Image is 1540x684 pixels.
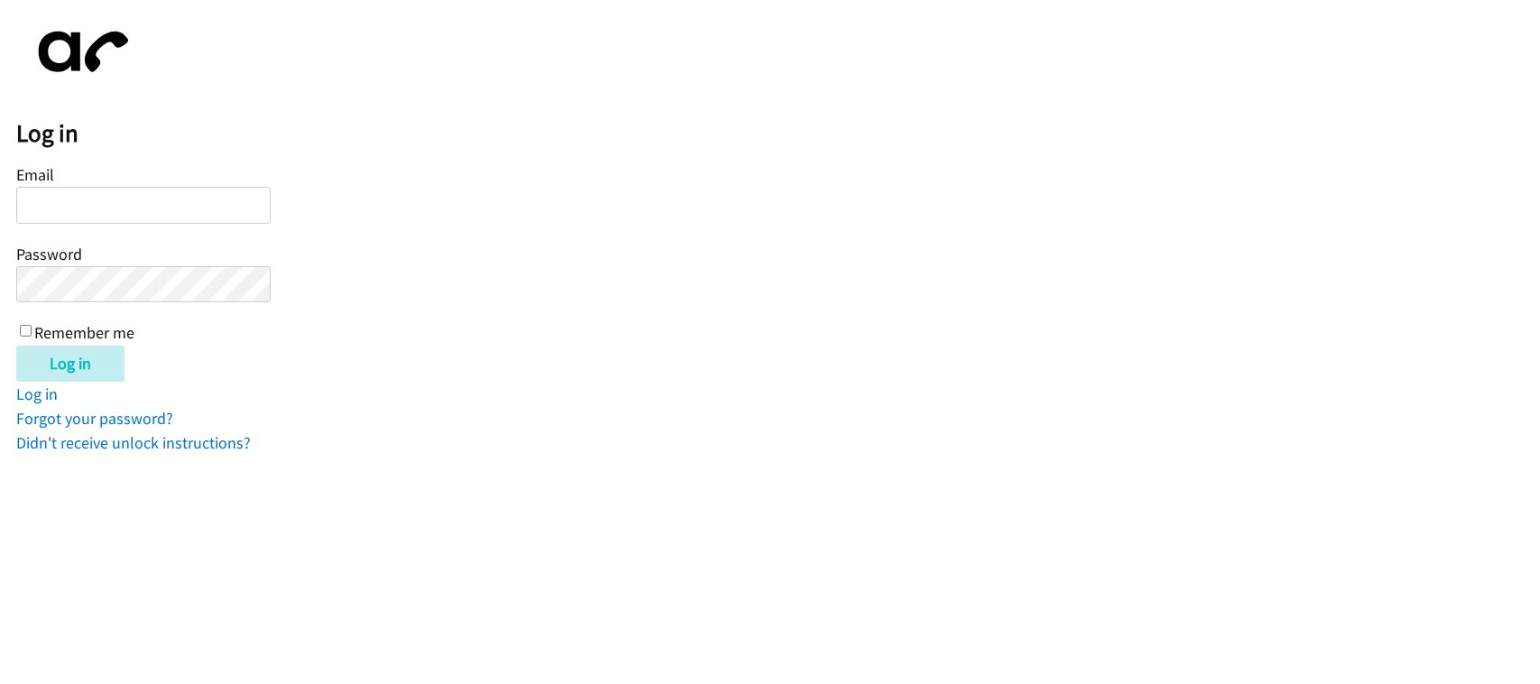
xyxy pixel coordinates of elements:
[16,384,58,404] a: Log in
[16,118,1540,149] h2: Log in
[16,432,251,453] a: Didn't receive unlock instructions?
[16,408,173,429] a: Forgot your password?
[16,244,82,264] label: Password
[16,164,54,185] label: Email
[16,346,124,382] input: Log in
[34,323,134,344] label: Remember me
[16,16,143,88] img: aphone-8a226864a2ddd6a5e75d1ebefc011f4aa8f32683c2d82f3fb0802fe031f96514.svg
